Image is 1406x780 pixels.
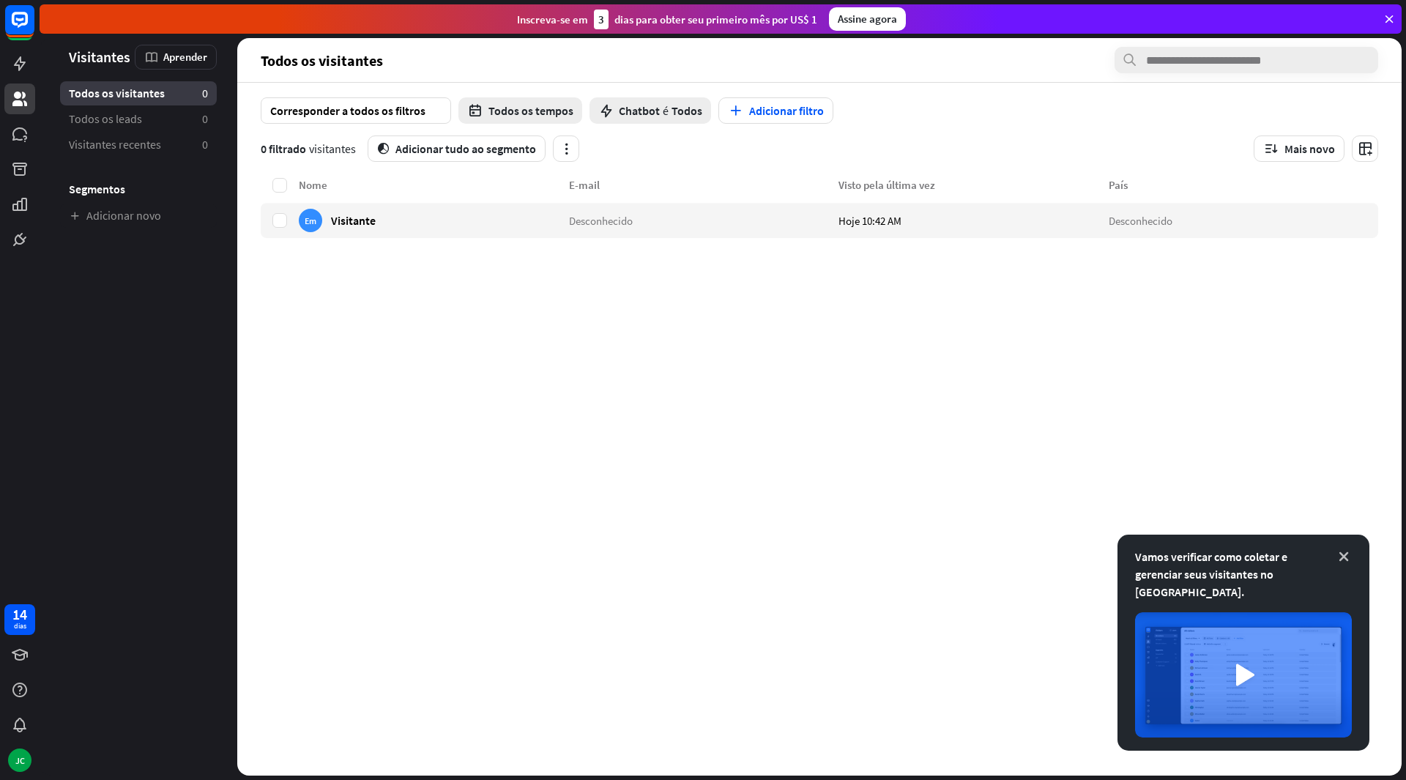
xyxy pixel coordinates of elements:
font: Todos os visitantes [261,51,383,70]
font: Corresponder a todos os filtros [270,103,425,118]
font: dias [14,621,26,631]
font: Todos os tempos [488,103,573,118]
font: Visitantes [69,48,130,66]
font: Visitantes recentes [69,137,161,152]
font: Visitante [331,212,376,227]
font: Adicionar filtro [749,103,824,118]
font: Aprender [163,50,207,64]
font: Vamos verificar como coletar e gerenciar seus visitantes no [GEOGRAPHIC_DATA]. [1135,549,1287,599]
font: 0 [202,137,208,152]
font: JC [15,755,25,766]
button: Todos os tempos [458,97,582,124]
font: Todos [672,103,702,118]
font: 14 [12,605,27,623]
button: Adicionar filtro [718,97,833,124]
font: Visto pela última vez [838,178,935,192]
img: imagem [1135,612,1352,738]
font: 0 [202,86,208,100]
font: seta para baixo [433,106,442,115]
font: Inscreva-se em [517,12,588,26]
font: Chatbot [619,103,660,118]
button: Abra o widget de bate-papo do LiveChat [12,6,56,50]
font: E-mail [569,178,600,192]
font: segmento [377,143,390,155]
font: Hoje 10:42 AM [838,213,901,227]
font: Desconhecido [1109,213,1172,227]
font: Assine agora [838,12,897,26]
button: segmentoAdicionar tudo ao segmento [368,135,546,162]
font: 0 [202,111,208,126]
font: dias para obter seu primeiro mês por US$ 1 [614,12,817,26]
font: Nome [299,178,327,192]
font: 0 filtrado [261,141,306,156]
font: Mais novo [1284,141,1335,156]
font: Adicionar novo [86,208,161,223]
font: Em [305,215,316,226]
font: Todos os leads [69,111,142,126]
a: Visitantes recentes 0 [60,133,217,157]
font: Desconhecido [569,213,633,227]
a: 14 dias [4,604,35,635]
font: Segmentos [69,182,125,196]
font: visitantes [309,141,356,156]
font: é [663,103,669,118]
button: Mais novo [1254,135,1344,162]
font: País [1109,178,1128,192]
font: Adicionar tudo ao segmento [395,141,536,156]
font: 3 [598,12,604,26]
a: Todos os leads 0 [60,107,217,131]
font: Todos os visitantes [69,86,165,100]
